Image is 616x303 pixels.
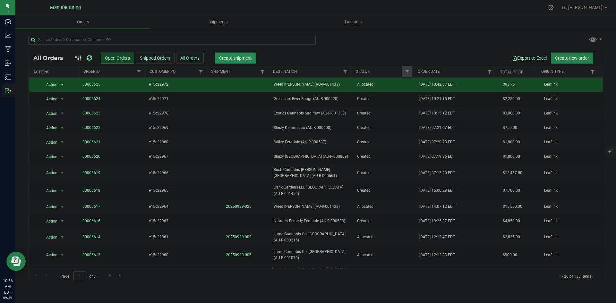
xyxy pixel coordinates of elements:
[226,204,252,209] a: 20250929-026
[41,233,58,242] span: Action
[200,19,236,25] span: Shipments
[503,204,522,210] span: $15,550.00
[555,55,589,61] span: Create new order
[82,110,100,116] a: 00006623
[5,19,11,25] inline-svg: Dashboard
[274,139,349,145] span: Stiiizy Ferndale (AU-R-000587)
[357,139,412,145] span: Created
[274,154,349,160] span: Stiiizy [GEOGRAPHIC_DATA] (AU-R-000809)
[503,81,515,88] span: $93.75
[419,125,455,131] span: [DATE] 07:21:07 EDT
[41,186,58,195] span: Action
[274,204,349,210] span: Weed [PERSON_NAME] (AU-R-001433)
[503,218,520,224] span: $4,850.00
[58,80,66,89] span: select
[419,81,455,88] span: [DATE] 10:42:07 EDT
[274,81,349,88] span: Weed [PERSON_NAME] (AU-R-001433)
[541,69,564,74] a: Origin Type
[41,250,58,259] span: Action
[5,60,11,66] inline-svg: Inbound
[149,139,204,145] span: e15c22968
[419,154,455,160] span: [DATE] 07:19:36 EDT
[226,253,252,257] a: 20250929-006
[418,69,440,74] a: Order Date
[82,218,100,224] a: 00006616
[419,218,455,224] span: [DATE] 13:25:37 EDT
[33,70,76,74] div: Actions
[82,125,100,131] a: 00006622
[219,55,252,61] span: Create shipment
[503,96,520,102] span: $2,250.00
[82,204,100,210] a: 00006617
[33,55,70,62] span: All Orders
[544,234,599,240] span: Leaflink
[116,271,125,280] a: Go to the last page
[226,235,252,239] a: 20250929-003
[82,234,100,240] a: 00006614
[419,252,455,258] span: [DATE] 12:12:03 EDT
[58,168,66,177] span: select
[274,96,349,102] span: Greencare River Rouge (AU-R-000220)
[5,46,11,53] inline-svg: Manufacturing
[50,5,81,10] span: Manufacturing
[357,170,412,176] span: Created
[554,271,596,281] span: 1 - 20 of 138 items
[274,267,349,279] span: Lume Cannabis Co. [GEOGRAPHIC_DATA] (AU-R-001013)
[357,204,412,210] span: Allocated
[5,88,11,94] inline-svg: Outbound
[273,69,297,74] a: Destination
[5,74,11,80] inline-svg: Inventory
[544,125,599,131] span: Leaflink
[41,80,58,89] span: Action
[82,154,100,160] a: 00006620
[58,95,66,104] span: select
[257,66,268,77] a: Filter
[419,170,455,176] span: [DATE] 07:15:20 EDT
[73,271,85,281] input: 1
[274,125,349,131] span: Stiiizy Kalamazoo (AU-R-000608)
[551,53,593,63] button: Create new order
[149,204,204,210] span: e15c22964
[419,188,455,194] span: [DATE] 16:00:29 EDT
[41,95,58,104] span: Action
[215,53,256,63] button: Create shipment
[419,110,455,116] span: [DATE] 10:15:12 EDT
[136,53,175,63] button: Shipped Orders
[58,250,66,259] span: select
[544,139,599,145] span: Leaflink
[149,96,204,102] span: e15c22971
[562,5,604,10] span: Hi, [PERSON_NAME]!
[211,69,230,74] a: Shipment
[503,110,520,116] span: $3,000.00
[503,252,517,258] span: $900.00
[503,234,520,240] span: $2,825.00
[274,231,349,243] span: Lume Cannabis Co. [GEOGRAPHIC_DATA] (AU-R-000215)
[357,188,412,194] span: Created
[286,15,421,29] a: Transfers
[357,96,412,102] span: Created
[419,96,455,102] span: [DATE] 10:21:15 EDT
[82,170,100,176] a: 00006619
[503,139,520,145] span: $1,800.00
[150,69,175,74] a: Customer PO
[544,170,599,176] span: Leaflink
[149,170,204,176] span: e15c22966
[500,70,523,74] a: Total Price
[274,184,349,197] span: Dank Gardens LLC [GEOGRAPHIC_DATA] (AU-R-001450)
[357,252,412,258] span: Allocated
[544,188,599,194] span: Leaflink
[503,170,522,176] span: $12,437.50
[41,217,58,226] span: Action
[41,123,58,132] span: Action
[58,123,66,132] span: select
[149,188,204,194] span: e15c22965
[55,271,101,281] span: Page of 7
[149,81,204,88] span: e15c22972
[68,19,98,25] span: Orders
[336,19,371,25] span: Transfers
[357,154,412,160] span: Created
[503,188,520,194] span: $7,700.00
[402,66,412,77] a: Filter
[340,66,350,77] a: Filter
[82,139,100,145] a: 00006621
